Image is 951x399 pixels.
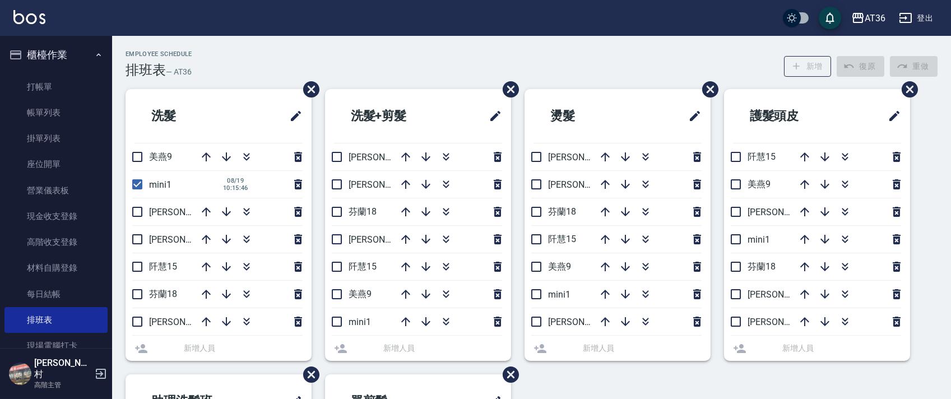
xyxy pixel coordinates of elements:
[4,40,108,69] button: 櫃檯作業
[149,151,172,162] span: 美燕9
[34,358,91,380] h5: [PERSON_NAME]村
[223,184,248,192] span: 10:15:46
[819,7,841,29] button: save
[4,151,108,177] a: 座位開單
[349,317,371,327] span: mini1
[349,152,426,163] span: [PERSON_NAME]11
[534,96,637,136] h2: 燙髮
[694,73,720,106] span: 刪除班表
[295,358,321,391] span: 刪除班表
[494,73,521,106] span: 刪除班表
[4,203,108,229] a: 現金收支登錄
[334,96,452,136] h2: 洗髮+剪髮
[295,73,321,106] span: 刪除班表
[134,96,238,136] h2: 洗髮
[4,307,108,333] a: 排班表
[149,234,226,245] span: [PERSON_NAME]11
[881,103,901,129] span: 修改班表的標題
[4,229,108,255] a: 高階收支登錄
[4,255,108,281] a: 材料自購登錄
[4,178,108,203] a: 營業儀表板
[748,289,825,300] span: [PERSON_NAME]11
[4,333,108,359] a: 現場電腦打卡
[893,73,920,106] span: 刪除班表
[13,10,45,24] img: Logo
[548,234,576,244] span: 阡慧15
[4,126,108,151] a: 掛單列表
[548,206,576,217] span: 芬蘭18
[847,7,890,30] button: AT36
[548,317,620,327] span: [PERSON_NAME]6
[126,62,166,78] h3: 排班表
[349,206,377,217] span: 芬蘭18
[282,103,303,129] span: 修改班表的標題
[494,358,521,391] span: 刪除班表
[349,289,372,299] span: 美燕9
[748,207,820,217] span: [PERSON_NAME]6
[349,179,421,190] span: [PERSON_NAME]6
[149,207,221,217] span: [PERSON_NAME]6
[223,177,248,184] span: 08/19
[126,50,192,58] h2: Employee Schedule
[748,179,771,189] span: 美燕9
[748,317,825,327] span: [PERSON_NAME]16
[149,261,177,272] span: 阡慧15
[166,66,192,78] h6: — AT36
[349,234,426,245] span: [PERSON_NAME]16
[681,103,702,129] span: 修改班表的標題
[149,289,177,299] span: 芬蘭18
[748,151,776,162] span: 阡慧15
[548,289,570,300] span: mini1
[482,103,502,129] span: 修改班表的標題
[4,74,108,100] a: 打帳單
[9,363,31,385] img: Person
[548,179,625,190] span: [PERSON_NAME]11
[748,261,776,272] span: 芬蘭18
[34,380,91,390] p: 高階主管
[349,261,377,272] span: 阡慧15
[548,152,625,163] span: [PERSON_NAME]16
[865,11,885,25] div: AT36
[894,8,938,29] button: 登出
[748,234,770,245] span: mini1
[4,281,108,307] a: 每日結帳
[149,317,226,327] span: [PERSON_NAME]16
[548,261,571,272] span: 美燕9
[733,96,848,136] h2: 護髮頭皮
[149,179,171,190] span: mini1
[4,100,108,126] a: 帳單列表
